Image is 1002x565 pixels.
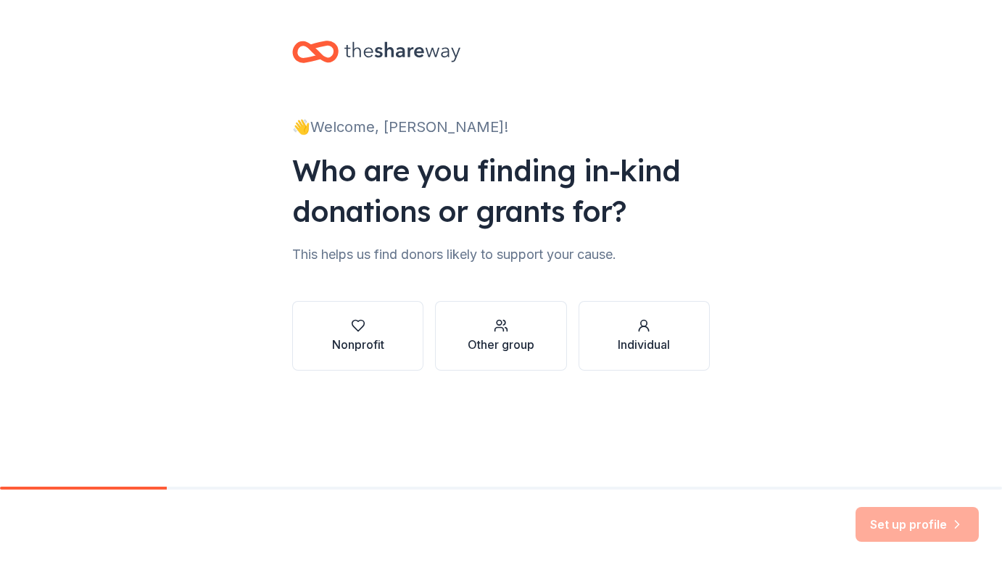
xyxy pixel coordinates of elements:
button: Other group [435,301,566,371]
div: Individual [618,336,670,353]
div: Who are you finding in-kind donations or grants for? [292,150,710,231]
div: This helps us find donors likely to support your cause. [292,243,710,266]
button: Individual [579,301,710,371]
button: Nonprofit [292,301,423,371]
div: Nonprofit [332,336,384,353]
div: Other group [468,336,534,353]
div: 👋 Welcome, [PERSON_NAME]! [292,115,710,139]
